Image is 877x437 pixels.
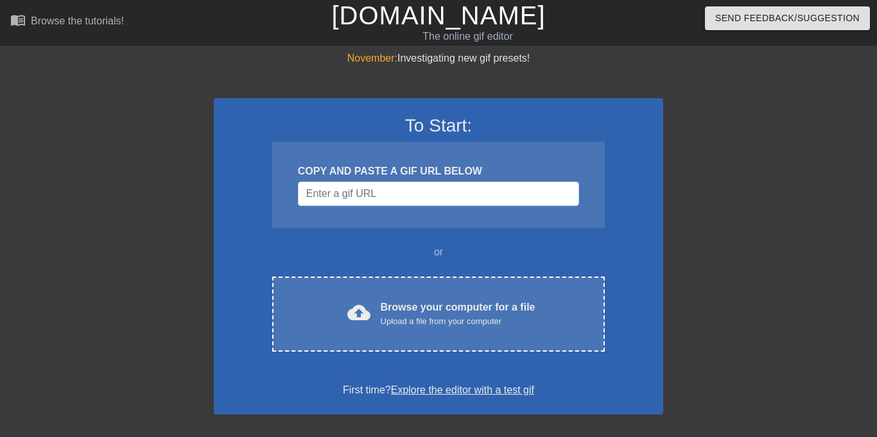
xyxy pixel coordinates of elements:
[247,244,630,260] div: or
[10,12,26,28] span: menu_book
[31,15,124,26] div: Browse the tutorials!
[381,315,535,328] div: Upload a file from your computer
[298,182,579,206] input: Username
[214,51,663,66] div: Investigating new gif presets!
[705,6,870,30] button: Send Feedback/Suggestion
[381,300,535,328] div: Browse your computer for a file
[347,53,397,64] span: November:
[715,10,860,26] span: Send Feedback/Suggestion
[230,382,647,398] div: First time?
[10,12,124,32] a: Browse the tutorials!
[230,115,647,137] h3: To Start:
[391,384,534,395] a: Explore the editor with a test gif
[298,164,579,179] div: COPY AND PASTE A GIF URL BELOW
[331,1,545,30] a: [DOMAIN_NAME]
[347,301,370,324] span: cloud_upload
[299,29,636,44] div: The online gif editor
